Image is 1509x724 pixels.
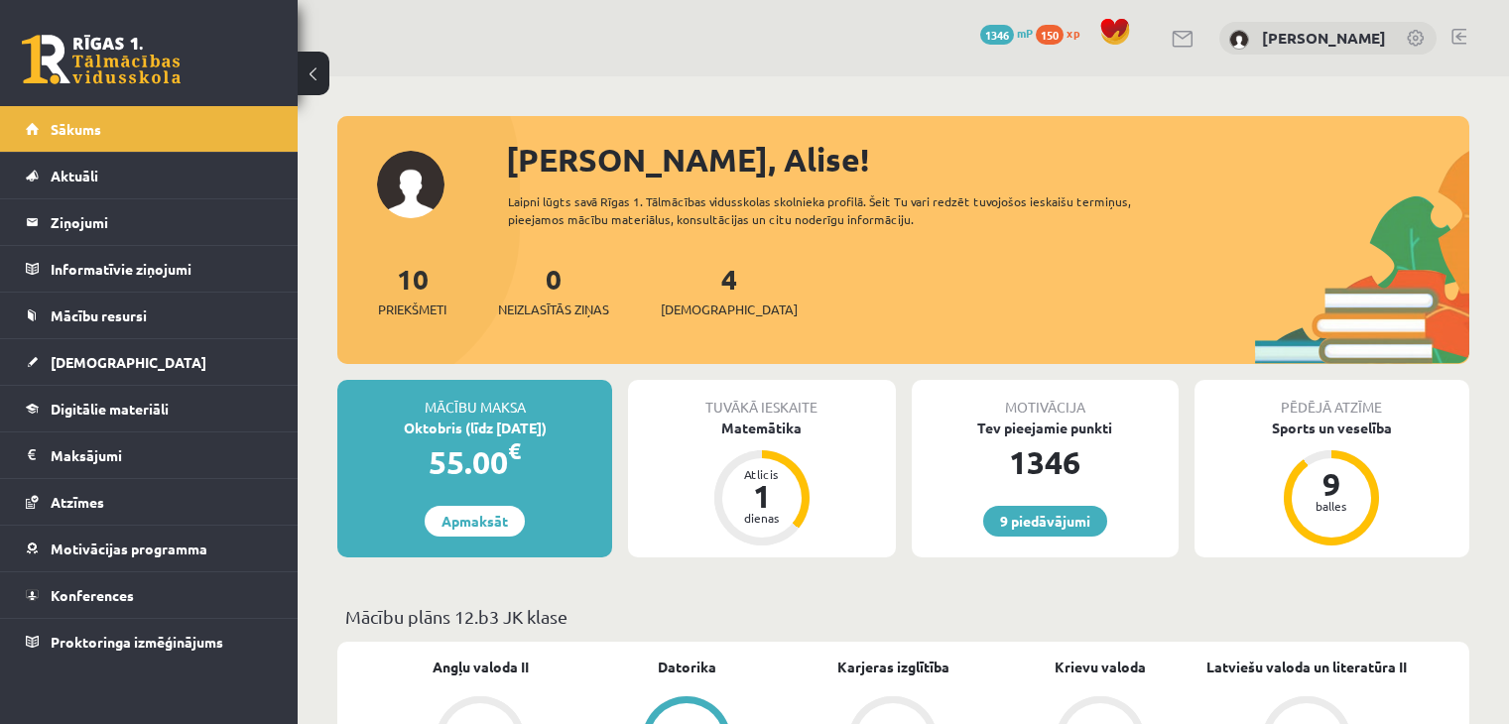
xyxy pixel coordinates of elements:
a: Konferences [26,572,273,618]
div: 1346 [912,438,1179,486]
div: Atlicis [732,468,792,480]
a: 1346 mP [980,25,1033,41]
a: Ziņojumi [26,199,273,245]
div: Pēdējā atzīme [1195,380,1469,418]
span: Konferences [51,586,134,604]
div: Matemātika [628,418,895,438]
span: xp [1067,25,1079,41]
a: Datorika [658,657,716,677]
a: Maksājumi [26,432,273,478]
img: Alise Pukalova [1229,30,1249,50]
a: [PERSON_NAME] [1262,28,1386,48]
p: Mācību plāns 12.b3 JK klase [345,603,1461,630]
div: Sports un veselība [1195,418,1469,438]
div: balles [1302,500,1361,512]
span: Proktoringa izmēģinājums [51,633,223,651]
legend: Maksājumi [51,432,273,478]
div: Laipni lūgts savā Rīgas 1. Tālmācības vidusskolas skolnieka profilā. Šeit Tu vari redzēt tuvojošo... [508,192,1188,228]
div: Motivācija [912,380,1179,418]
a: Aktuāli [26,153,273,198]
span: Digitālie materiāli [51,400,169,418]
a: Matemātika Atlicis 1 dienas [628,418,895,548]
span: mP [1017,25,1033,41]
span: Mācību resursi [51,306,147,324]
span: Motivācijas programma [51,540,207,557]
span: [DEMOGRAPHIC_DATA] [661,300,798,319]
div: Tuvākā ieskaite [628,380,895,418]
div: Mācību maksa [337,380,612,418]
div: 9 [1302,468,1361,500]
a: Motivācijas programma [26,526,273,571]
span: 1346 [980,25,1014,45]
div: Oktobris (līdz [DATE]) [337,418,612,438]
span: Atzīmes [51,493,104,511]
a: Digitālie materiāli [26,386,273,431]
span: 150 [1036,25,1064,45]
a: Sports un veselība 9 balles [1195,418,1469,548]
a: 4[DEMOGRAPHIC_DATA] [661,261,798,319]
a: Mācību resursi [26,293,273,338]
span: [DEMOGRAPHIC_DATA] [51,353,206,371]
legend: Informatīvie ziņojumi [51,246,273,292]
a: 0Neizlasītās ziņas [498,261,609,319]
a: Apmaksāt [425,506,525,537]
a: Krievu valoda [1055,657,1146,677]
a: Rīgas 1. Tālmācības vidusskola [22,35,181,84]
a: Latviešu valoda un literatūra II [1206,657,1407,677]
span: Aktuāli [51,167,98,184]
a: [DEMOGRAPHIC_DATA] [26,339,273,385]
div: 55.00 [337,438,612,486]
a: 9 piedāvājumi [983,506,1107,537]
span: Sākums [51,120,101,138]
a: Informatīvie ziņojumi [26,246,273,292]
div: dienas [732,512,792,524]
span: Priekšmeti [378,300,446,319]
a: Karjeras izglītība [837,657,949,677]
span: € [508,436,521,465]
a: Angļu valoda II [433,657,529,677]
a: Proktoringa izmēģinājums [26,619,273,664]
a: 10Priekšmeti [378,261,446,319]
div: 1 [732,480,792,512]
a: 150 xp [1036,25,1089,41]
a: Atzīmes [26,479,273,525]
span: Neizlasītās ziņas [498,300,609,319]
legend: Ziņojumi [51,199,273,245]
div: [PERSON_NAME], Alise! [506,136,1469,183]
a: Sākums [26,106,273,152]
div: Tev pieejamie punkti [912,418,1179,438]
